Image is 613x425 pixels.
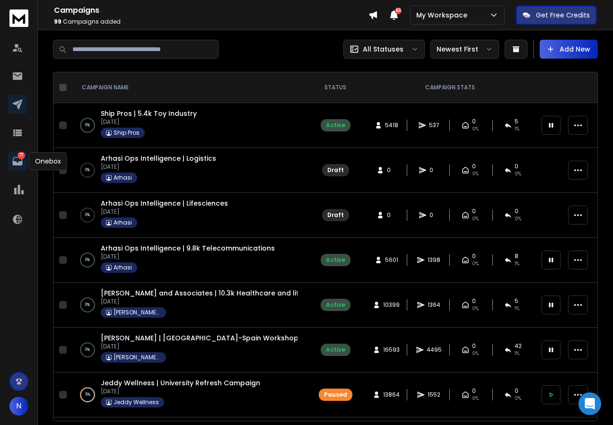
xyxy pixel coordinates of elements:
td: 0%Arhasi Ops Intelligence | Lifesciences[DATE]Arhasi [70,193,307,238]
a: Jeddy Wellness | University Refresh Campaign [101,378,260,388]
button: N [9,397,28,416]
p: 5 % [85,390,90,399]
span: 0 [515,387,518,395]
span: 0% [472,395,479,402]
th: CAMPAIGN NAME [70,72,307,103]
div: Paused [324,391,347,399]
td: 0%[PERSON_NAME] and Associates | 10.3k Healthcare and life sciences C level[DATE][PERSON_NAME] & ... [70,283,307,328]
p: Arhasi [114,219,132,226]
span: 16593 [383,346,400,354]
span: 0% [472,350,479,357]
span: 4495 [427,346,442,354]
p: Get Free Credits [536,10,590,20]
div: Active [326,121,345,129]
a: Arhasi Ops Intelligence | Lifesciences [101,199,228,208]
td: 0%Ship Pros | 5.4k Toy Industry[DATE]Ship Pros [70,103,307,148]
span: 1552 [428,391,440,399]
span: 0 [387,211,396,219]
span: 1 % [515,125,519,133]
span: 0% [515,215,521,223]
button: Newest First [430,40,499,59]
span: 0% [472,260,479,268]
span: 8 [515,252,518,260]
td: 0%[PERSON_NAME] | [GEOGRAPHIC_DATA]-Spain Workshop Campaign 16.5k[DATE][PERSON_NAME] Consulting [70,328,307,373]
div: Active [326,301,345,309]
span: 5 [515,297,518,305]
p: [PERSON_NAME] Consulting [114,354,161,361]
p: All Statuses [363,44,403,54]
p: 0 % [85,255,90,265]
p: 0 % [85,121,90,130]
div: Active [326,346,345,354]
p: 0 % [85,210,90,220]
p: [DATE] [101,163,216,171]
div: Active [326,256,345,264]
span: 1 % [515,260,519,268]
p: 0 % [85,165,90,175]
a: 77 [8,152,27,171]
span: 0 [472,118,476,125]
p: Arhasi [114,264,132,271]
p: [DATE] [101,298,298,305]
span: 42 [515,342,522,350]
div: Draft [327,211,344,219]
span: 0% [472,215,479,223]
p: [DATE] [101,253,275,260]
p: Campaigns added [54,18,368,26]
span: 0 [515,208,518,215]
a: [PERSON_NAME] and Associates | 10.3k Healthcare and life sciences C level [101,288,360,298]
p: [DATE] [101,388,260,395]
p: Ship Pros [114,129,140,137]
span: 0 [472,163,476,170]
span: 0 [429,166,439,174]
img: logo [9,9,28,27]
a: Ship Pros | 5.4k Toy Industry [101,109,197,118]
button: Get Free Credits [516,6,596,25]
p: [DATE] [101,208,228,216]
span: 0 [472,208,476,215]
span: 0% [472,125,479,133]
span: 0% [515,170,521,178]
p: [PERSON_NAME] & Associates [114,309,161,316]
button: Add New [540,40,598,59]
th: CAMPAIGN STATS [364,72,536,103]
span: 0 [387,166,396,174]
p: 77 [18,152,25,159]
span: 0 % [515,395,521,402]
a: Arhasi Ops Intelligence | Logistics [101,154,216,163]
span: 537 [429,121,439,129]
span: 5418 [385,121,398,129]
div: Draft [327,166,344,174]
span: 10399 [383,301,400,309]
p: 0 % [85,345,90,355]
span: 0 [429,211,439,219]
p: Arhasi [114,174,132,182]
span: 0% [472,305,479,312]
a: Arhasi Ops Intelligence | 9.8k Telecommunications [101,243,275,253]
div: Onebox [29,152,67,170]
td: 0%Arhasi Ops Intelligence | 9.8k Telecommunications[DATE]Arhasi [70,238,307,283]
span: 50 [395,8,402,14]
span: 1398 [428,256,440,264]
p: [DATE] [101,118,197,126]
span: 5 [515,118,518,125]
span: 0 [472,342,476,350]
td: 0%Arhasi Ops Intelligence | Logistics[DATE]Arhasi [70,148,307,193]
h1: Campaigns [54,5,368,16]
p: 0 % [85,300,90,310]
a: [PERSON_NAME] | [GEOGRAPHIC_DATA]-Spain Workshop Campaign 16.5k [101,333,355,343]
span: 1 % [515,305,519,312]
span: 0% [472,170,479,178]
span: 1 % [515,350,519,357]
span: 5601 [385,256,398,264]
span: 1364 [428,301,440,309]
p: [DATE] [101,343,298,350]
